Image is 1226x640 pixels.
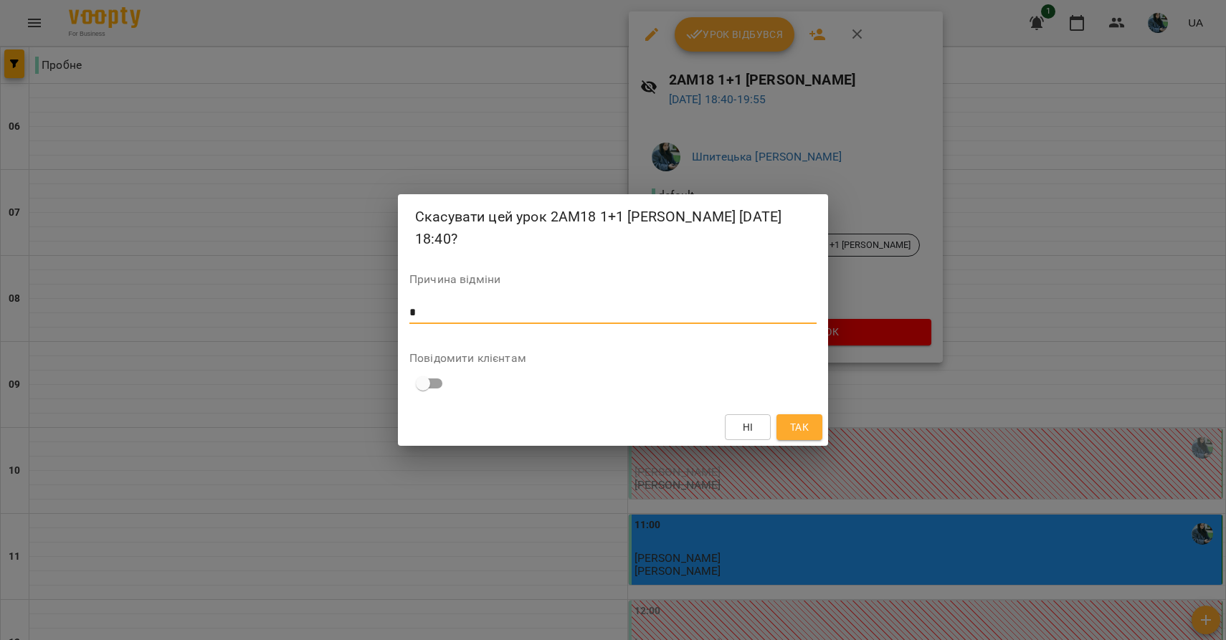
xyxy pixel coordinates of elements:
[790,419,809,436] span: Так
[776,414,822,440] button: Так
[743,419,754,436] span: Ні
[415,206,811,251] h2: Скасувати цей урок 2АМ18 1+1 [PERSON_NAME] [DATE] 18:40?
[725,414,771,440] button: Ні
[409,353,817,364] label: Повідомити клієнтам
[409,274,817,285] label: Причина відміни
